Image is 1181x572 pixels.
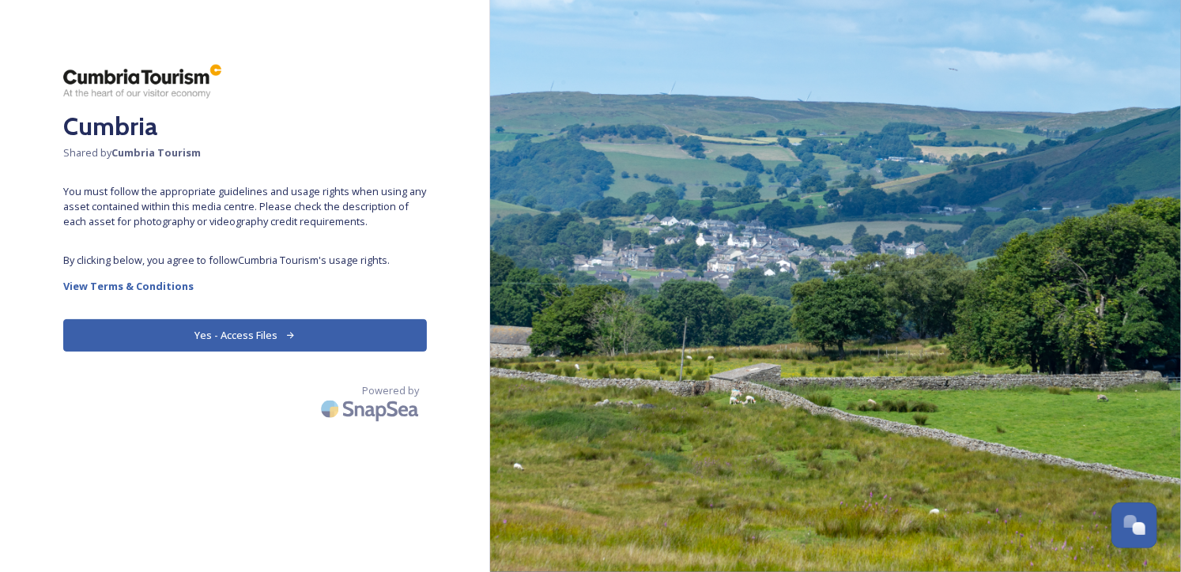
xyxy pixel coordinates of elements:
span: Powered by [362,383,419,398]
span: Shared by [63,145,427,160]
button: Open Chat [1111,502,1157,548]
img: ct_logo.png [63,63,221,100]
span: You must follow the appropriate guidelines and usage rights when using any asset contained within... [63,184,427,230]
span: By clicking below, you agree to follow Cumbria Tourism 's usage rights. [63,253,427,268]
button: Yes - Access Files [63,319,427,352]
a: View Terms & Conditions [63,277,427,295]
strong: Cumbria Tourism [111,145,201,160]
strong: View Terms & Conditions [63,279,194,293]
h2: Cumbria [63,107,427,145]
img: SnapSea Logo [316,390,427,427]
